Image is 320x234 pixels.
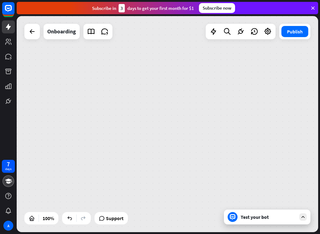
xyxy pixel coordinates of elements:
div: Subscribe in days to get your first month for $1 [92,4,194,12]
div: 3 [119,4,125,12]
div: days [5,167,11,171]
div: Subscribe now [199,3,235,13]
a: 7 days [2,160,15,173]
div: 7 [7,161,10,167]
div: A [3,221,13,231]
